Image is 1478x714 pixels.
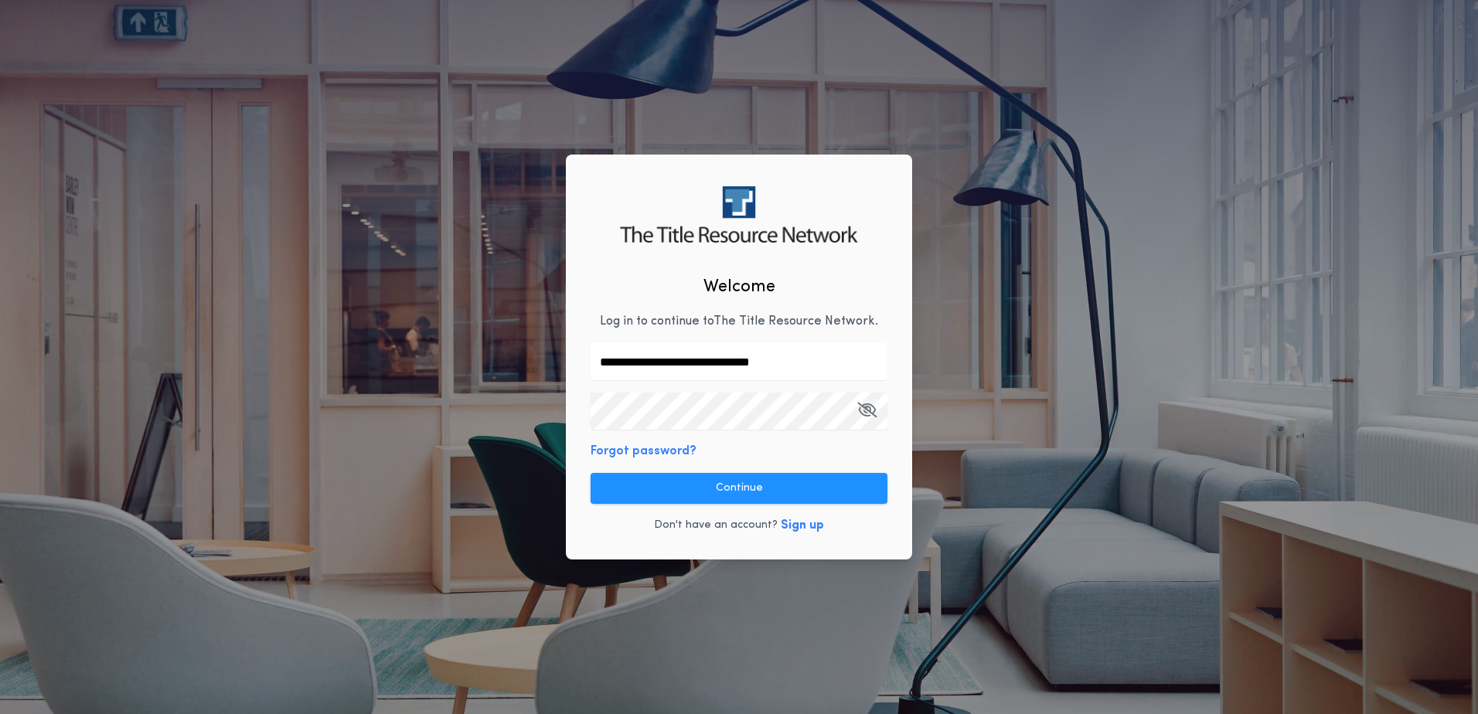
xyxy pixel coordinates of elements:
[857,393,877,430] button: Open Keeper Popup
[781,516,824,535] button: Sign up
[591,393,887,430] input: Open Keeper Popup
[620,186,857,243] img: logo
[591,442,696,461] button: Forgot password?
[600,312,878,331] p: Log in to continue to The Title Resource Network .
[703,274,775,300] h2: Welcome
[591,473,887,504] button: Continue
[654,518,778,533] p: Don't have an account?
